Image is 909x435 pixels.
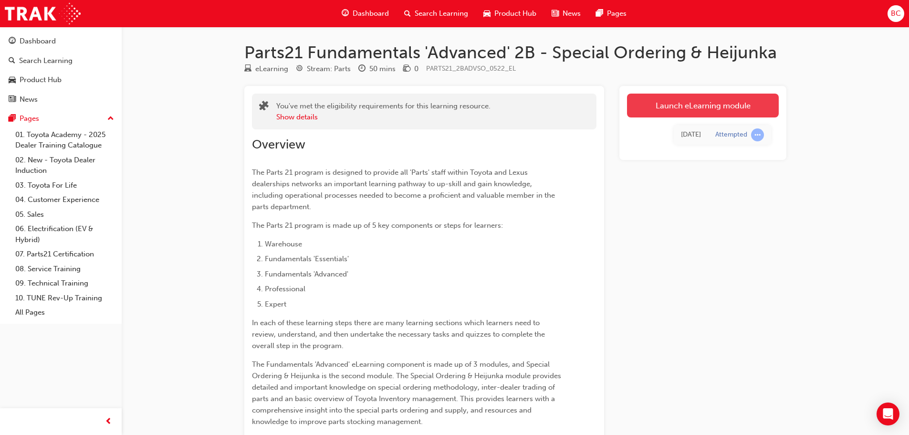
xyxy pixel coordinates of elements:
[4,71,118,89] a: Product Hub
[265,255,349,263] span: Fundamentals 'Essentials'
[483,8,491,20] span: car-icon
[342,8,349,20] span: guage-icon
[596,8,603,20] span: pages-icon
[751,128,764,141] span: learningRecordVerb_ATTEMPT-icon
[404,8,411,20] span: search-icon
[265,300,286,308] span: Expert
[252,318,547,350] span: In each of these learning steps there are many learning sections which learners need to review, u...
[107,113,114,125] span: up-icon
[255,64,288,74] div: eLearning
[9,95,16,104] span: news-icon
[552,8,559,20] span: news-icon
[627,94,779,117] a: Launch eLearning module
[415,8,468,19] span: Search Learning
[563,8,581,19] span: News
[276,101,491,122] div: You've met the eligibility requirements for this learning resource.
[307,64,351,74] div: Stream: Parts
[20,74,62,85] div: Product Hub
[4,91,118,108] a: News
[397,4,476,23] a: search-iconSearch Learning
[877,403,899,425] div: Open Intercom Messenger
[888,5,904,22] button: BC
[476,4,544,23] a: car-iconProduct Hub
[4,31,118,110] button: DashboardSearch LearningProduct HubNews
[426,64,516,73] span: Learning resource code
[9,57,15,65] span: search-icon
[244,63,288,75] div: Type
[414,64,418,74] div: 0
[4,110,118,127] button: Pages
[4,32,118,50] a: Dashboard
[11,178,118,193] a: 03. Toyota For Life
[403,63,418,75] div: Price
[9,37,16,46] span: guage-icon
[11,291,118,306] a: 10. TUNE Rev-Up Training
[544,4,588,23] a: news-iconNews
[20,94,38,105] div: News
[252,168,557,211] span: The Parts 21 program is designed to provide all 'Parts' staff within Toyota and Lexus dealerships...
[11,222,118,247] a: 06. Electrification (EV & Hybrid)
[334,4,397,23] a: guage-iconDashboard
[9,115,16,123] span: pages-icon
[19,55,73,66] div: Search Learning
[252,360,563,426] span: The Fundamentals 'Advanced' eLearning component is made up of 3 modules, and Special Ordering & H...
[11,262,118,276] a: 08. Service Training
[494,8,536,19] span: Product Hub
[358,65,366,74] span: clock-icon
[353,8,389,19] span: Dashboard
[11,207,118,222] a: 05. Sales
[5,3,81,24] img: Trak
[11,192,118,207] a: 04. Customer Experience
[265,240,302,248] span: Warehouse
[11,153,118,178] a: 02. New - Toyota Dealer Induction
[4,52,118,70] a: Search Learning
[11,305,118,320] a: All Pages
[607,8,627,19] span: Pages
[265,270,348,278] span: Fundamentals 'Advanced'
[105,416,112,428] span: prev-icon
[11,127,118,153] a: 01. Toyota Academy - 2025 Dealer Training Catalogue
[20,36,56,47] div: Dashboard
[369,64,396,74] div: 50 mins
[244,42,786,63] h1: Parts21 Fundamentals 'Advanced' 2B - Special Ordering & Heijunka
[681,129,701,140] div: Tue Jun 03 2025 17:34:46 GMT+1000 (Australian Eastern Standard Time)
[358,63,396,75] div: Duration
[276,112,318,123] button: Show details
[715,130,747,139] div: Attempted
[403,65,410,74] span: money-icon
[259,102,269,113] span: puzzle-icon
[588,4,634,23] a: pages-iconPages
[891,8,901,19] span: BC
[11,276,118,291] a: 09. Technical Training
[20,113,39,124] div: Pages
[296,65,303,74] span: target-icon
[265,285,305,293] span: Professional
[11,247,118,262] a: 07. Parts21 Certification
[252,137,305,152] span: Overview
[252,221,503,230] span: The Parts 21 program is made up of 5 key components or steps for learners:
[296,63,351,75] div: Stream
[244,65,251,74] span: learningResourceType_ELEARNING-icon
[9,76,16,85] span: car-icon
